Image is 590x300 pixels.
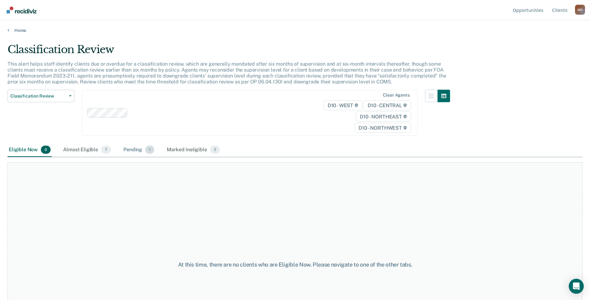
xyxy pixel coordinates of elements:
[62,143,112,157] div: Almost Eligible7
[10,93,67,99] span: Classification Review
[364,100,411,110] span: D10 - CENTRAL
[7,7,37,13] img: Recidiviz
[7,43,450,61] div: Classification Review
[166,143,221,157] div: Marked Ineligible2
[383,92,409,98] div: Clear agents
[575,5,585,15] div: M D
[7,90,74,102] button: Classification Review
[210,146,220,154] span: 2
[324,100,362,110] span: D10 - WEST
[354,123,411,133] span: D10 - NORTHWEST
[101,146,111,154] span: 7
[151,261,439,268] div: At this time, there are no clients who are Eligible Now. Please navigate to one of the other tabs.
[7,143,52,157] div: Eligible Now0
[7,61,446,85] p: This alert helps staff identify clients due or overdue for a classification review, which are gen...
[575,5,585,15] button: Profile dropdown button
[145,146,154,154] span: 1
[356,112,411,122] span: D10 - NORTHEAST
[7,27,583,33] a: Home
[41,146,51,154] span: 0
[122,143,156,157] div: Pending1
[569,279,584,294] div: Open Intercom Messenger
